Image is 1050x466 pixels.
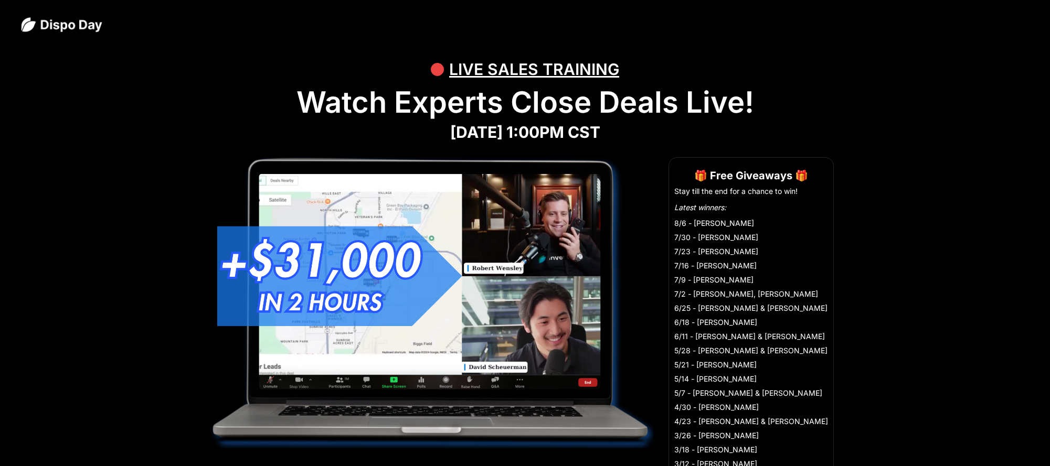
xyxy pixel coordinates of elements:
div: LIVE SALES TRAINING [449,53,619,85]
h1: Watch Experts Close Deals Live! [21,85,1029,120]
li: Stay till the end for a chance to win! [674,186,828,197]
em: Latest winners: [674,203,726,212]
strong: [DATE] 1:00PM CST [450,123,600,142]
strong: 🎁 Free Giveaways 🎁 [694,169,808,182]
